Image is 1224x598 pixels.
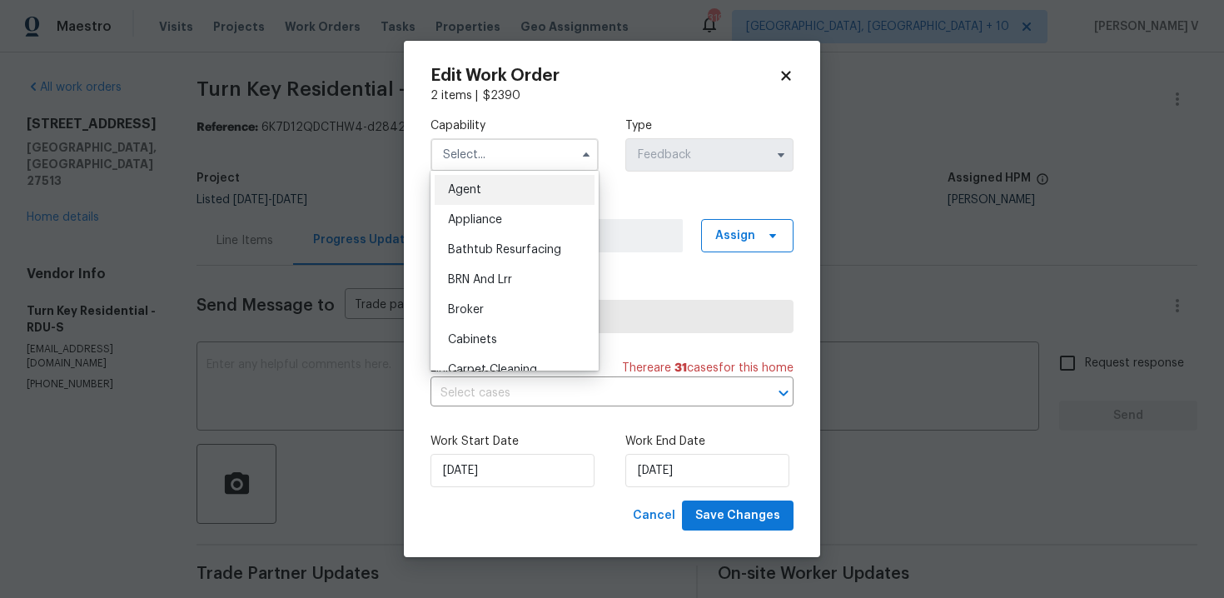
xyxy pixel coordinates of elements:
[448,214,502,226] span: Appliance
[448,184,481,196] span: Agent
[430,381,747,406] input: Select cases
[448,304,484,316] span: Broker
[633,506,675,526] span: Cancel
[445,308,779,325] span: Turn Key Residential - RDU-S
[682,501,794,531] button: Save Changes
[430,279,794,296] label: Trade Partner
[576,145,596,165] button: Hide options
[430,138,599,172] input: Select...
[625,117,794,134] label: Type
[448,364,537,376] span: Carpet Cleaning
[626,501,682,531] button: Cancel
[430,117,599,134] label: Capability
[625,138,794,172] input: Select...
[430,87,794,104] div: 2 items |
[448,244,561,256] span: Bathtub Resurfacing
[430,433,599,450] label: Work Start Date
[625,454,789,487] input: M/D/YYYY
[695,506,780,526] span: Save Changes
[715,227,755,244] span: Assign
[430,67,779,84] h2: Edit Work Order
[674,362,687,374] span: 31
[625,433,794,450] label: Work End Date
[448,334,497,346] span: Cabinets
[483,90,520,102] span: $ 2390
[772,381,795,405] button: Open
[430,454,595,487] input: M/D/YYYY
[622,360,794,376] span: There are case s for this home
[771,145,791,165] button: Show options
[430,198,794,215] label: Work Order Manager
[448,274,512,286] span: BRN And Lrr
